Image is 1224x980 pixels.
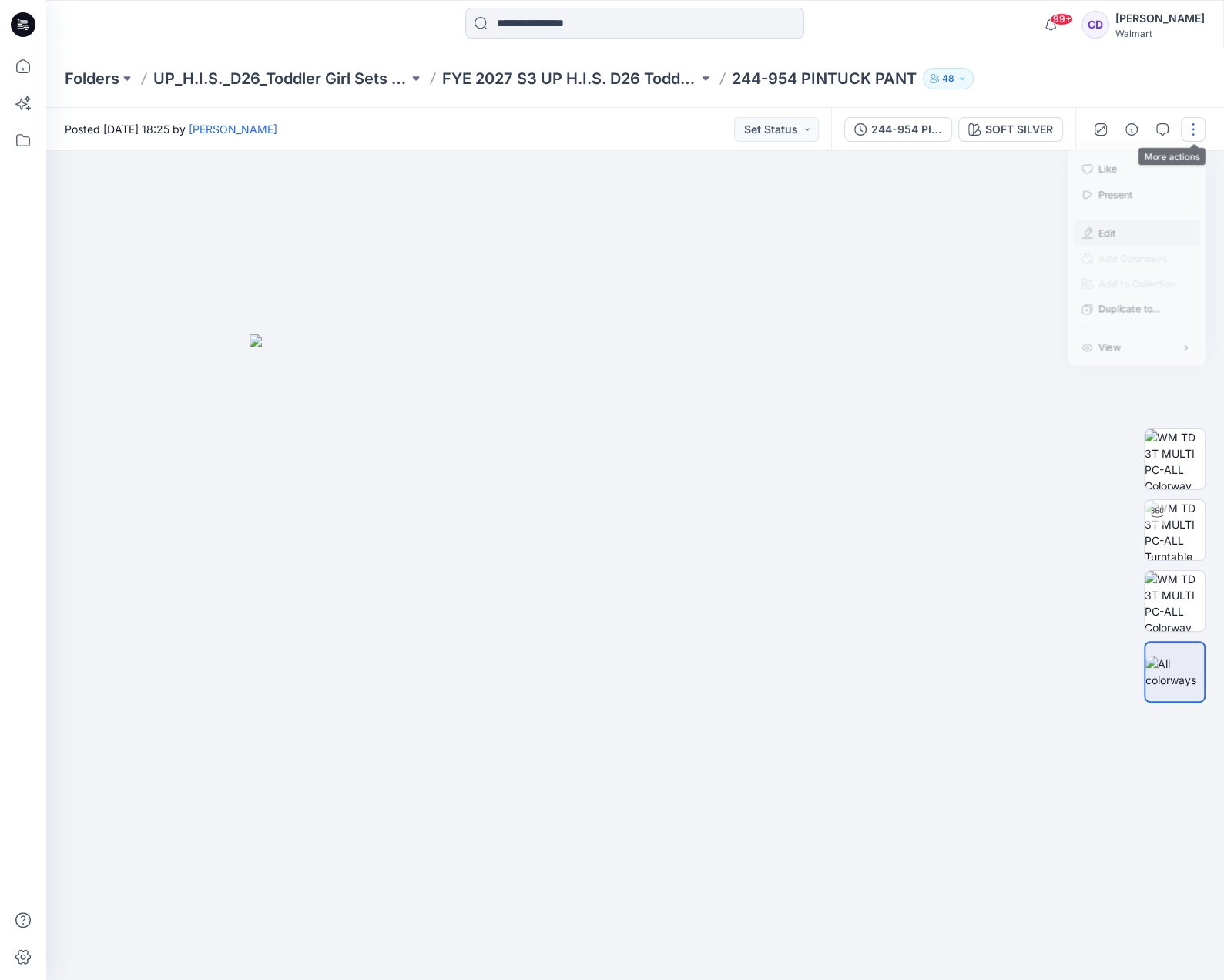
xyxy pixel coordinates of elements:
img: eyJhbGciOiJIUzI1NiIsImtpZCI6IjAiLCJzbHQiOiJzZXMiLCJ0eXAiOiJKV1QifQ.eyJkYXRhIjp7InR5cGUiOiJzdG9yYW... [250,334,1020,980]
p: View [1098,340,1121,354]
img: WM TD 3T MULTI PC-ALL Colorway wo Avatar [1145,429,1205,489]
button: Details [1119,117,1144,142]
span: 99+ [1050,13,1073,25]
div: Walmart [1115,28,1205,39]
button: SOFT SILVER [958,117,1063,142]
p: Duplicate to... [1098,302,1161,317]
p: 244-954 PINTUCK PANT [732,68,917,89]
button: 48 [923,68,974,89]
a: FYE 2027 S3 UP H.I.S. D26 Toddler Girl [442,68,697,89]
span: Posted [DATE] 18:25 by [65,121,277,137]
a: Present [1098,187,1133,202]
img: WM TD 3T MULTI PC-ALL Turntable with Avatar [1145,500,1205,560]
p: Like [1098,162,1117,176]
div: 244-954 PINTUCK PANT [871,121,942,138]
a: Folders [65,68,119,89]
a: UP_H.I.S._D26_Toddler Girl Sets & Dresses [153,68,408,89]
p: 48 [942,70,954,87]
button: 244-954 PINTUCK PANT [844,117,952,142]
a: Edit [1098,226,1115,240]
a: [PERSON_NAME] [189,123,277,136]
div: SOFT SILVER [985,121,1053,138]
img: WM TD 3T MULTI PC-ALL Colorway wo Avatar [1145,571,1205,631]
div: CD [1081,11,1109,39]
div: [PERSON_NAME] [1115,9,1205,28]
img: All colorways [1145,656,1204,688]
